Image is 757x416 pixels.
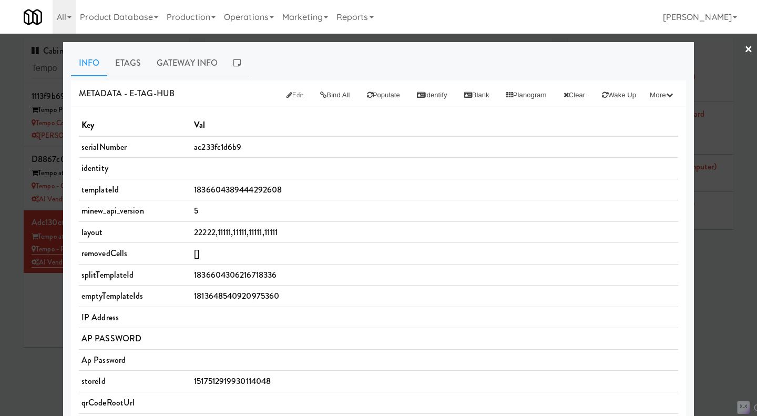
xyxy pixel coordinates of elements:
[194,290,279,302] span: 1813648540920975360
[498,86,555,105] button: Planogram
[194,247,199,259] span: []
[79,349,191,371] td: Ap Password
[71,50,107,76] a: Info
[24,8,42,26] img: Micromart
[79,264,191,286] td: splitTemplateId
[149,50,226,76] a: Gateway Info
[79,136,191,158] td: serialNumber
[312,86,358,105] button: Bind All
[194,269,277,281] span: 1836604306216718336
[79,87,175,99] span: METADATA - e-tag-hub
[645,87,678,103] button: More
[79,328,191,350] td: AP PASSWORD
[79,200,191,222] td: minew_api_version
[79,392,191,413] td: qrCodeRootUrl
[194,184,282,196] span: 1836604389444292608
[79,286,191,307] td: emptyTemplateIds
[79,158,191,179] td: identity
[191,115,678,136] th: Val
[594,86,645,105] button: Wake up
[79,371,191,392] td: storeId
[194,205,198,217] span: 5
[79,115,191,136] th: Key
[555,86,594,105] button: Clear
[79,307,191,328] td: IP Address
[79,243,191,265] td: removedCells
[287,90,304,100] span: Edit
[194,226,278,238] span: 22222,11111,11111,11111,11111
[194,141,241,153] span: ac233fc1d6b9
[194,375,271,387] span: 1517512919930114048
[79,179,191,200] td: templateId
[408,86,456,105] button: Identify
[359,86,408,105] button: Populate
[107,50,149,76] a: Etags
[744,34,753,66] a: ×
[456,86,498,105] button: Blank
[79,221,191,243] td: layout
